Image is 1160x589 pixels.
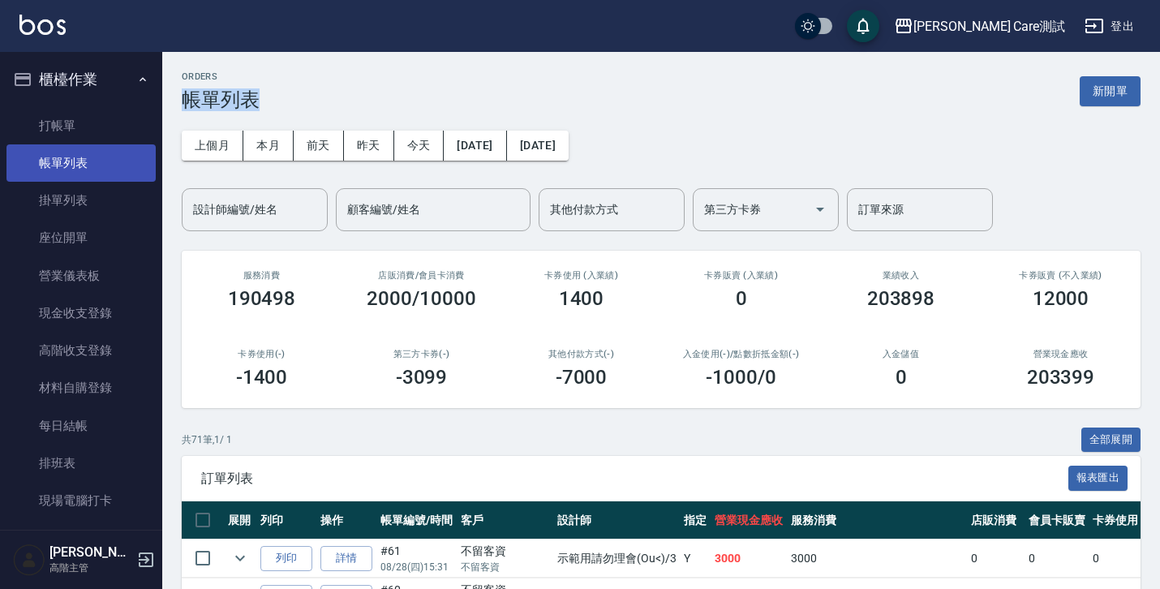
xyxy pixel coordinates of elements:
a: 新開單 [1080,83,1141,98]
a: 材料自購登錄 [6,369,156,406]
img: Logo [19,15,66,35]
a: 掃碼打卡 [6,519,156,557]
a: 營業儀表板 [6,257,156,294]
h3: 203898 [867,287,935,310]
td: #61 [376,540,457,578]
span: 訂單列表 [201,471,1068,487]
h3: 2000/10000 [367,287,475,310]
th: 會員卡販賣 [1025,501,1089,540]
button: save [847,10,879,42]
button: expand row [228,546,252,570]
h2: 其他付款方式(-) [521,349,642,359]
button: 新開單 [1080,76,1141,106]
button: 昨天 [344,131,394,161]
h2: ORDERS [182,71,260,82]
h2: 卡券使用(-) [201,349,322,359]
h2: 入金儲值 [840,349,961,359]
h3: 服務消費 [201,270,322,281]
a: 報表匯出 [1068,470,1128,485]
th: 店販消費 [967,501,1025,540]
th: 營業現金應收 [711,501,787,540]
p: 不留客資 [461,560,550,574]
a: 掛單列表 [6,182,156,219]
a: 座位開單 [6,219,156,256]
h3: 1400 [559,287,604,310]
h3: 帳單列表 [182,88,260,111]
h3: 0 [736,287,747,310]
td: 3000 [787,540,967,578]
h5: [PERSON_NAME] [49,544,132,561]
button: 上個月 [182,131,243,161]
a: 帳單列表 [6,144,156,182]
h2: 入金使用(-) /點數折抵金額(-) [681,349,801,359]
a: 現金收支登錄 [6,294,156,332]
button: 列印 [260,546,312,571]
button: 本月 [243,131,294,161]
p: 08/28 (四) 15:31 [380,560,453,574]
td: 示範用請勿理會(Ou<) /3 [553,540,680,578]
h2: 第三方卡券(-) [361,349,482,359]
th: 帳單編號/時間 [376,501,457,540]
a: 高階收支登錄 [6,332,156,369]
button: 全部展開 [1081,428,1141,453]
a: 排班表 [6,445,156,482]
h3: 203399 [1027,366,1095,389]
button: Open [807,196,833,222]
img: Person [13,544,45,576]
th: 服務消費 [787,501,967,540]
th: 操作 [316,501,376,540]
h3: -7000 [556,366,608,389]
button: 櫃檯作業 [6,58,156,101]
a: 打帳單 [6,107,156,144]
th: 設計師 [553,501,680,540]
button: [PERSON_NAME] Care測試 [887,10,1072,43]
th: 展開 [224,501,256,540]
button: 今天 [394,131,445,161]
h2: 卡券使用 (入業績) [521,270,642,281]
td: Y [680,540,711,578]
td: 0 [1025,540,1089,578]
h3: -1000 /0 [706,366,776,389]
h3: -3099 [396,366,448,389]
h2: 業績收入 [840,270,961,281]
th: 指定 [680,501,711,540]
td: 3000 [711,540,787,578]
p: 共 71 筆, 1 / 1 [182,432,232,447]
button: [DATE] [444,131,506,161]
h2: 卡券販賣 (不入業績) [1000,270,1121,281]
div: 不留客資 [461,543,550,560]
a: 每日結帳 [6,407,156,445]
p: 高階主管 [49,561,132,575]
h2: 卡券販賣 (入業績) [681,270,801,281]
th: 客戶 [457,501,554,540]
h3: 190498 [228,287,296,310]
a: 現場電腦打卡 [6,482,156,519]
td: 0 [967,540,1025,578]
button: 前天 [294,131,344,161]
div: [PERSON_NAME] Care測試 [913,16,1065,37]
button: 登出 [1078,11,1141,41]
button: [DATE] [507,131,569,161]
h2: 店販消費 /會員卡消費 [361,270,482,281]
a: 詳情 [320,546,372,571]
h3: -1400 [236,366,288,389]
h3: 12000 [1033,287,1089,310]
h3: 0 [896,366,907,389]
th: 列印 [256,501,316,540]
h2: 營業現金應收 [1000,349,1121,359]
button: 報表匯出 [1068,466,1128,491]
